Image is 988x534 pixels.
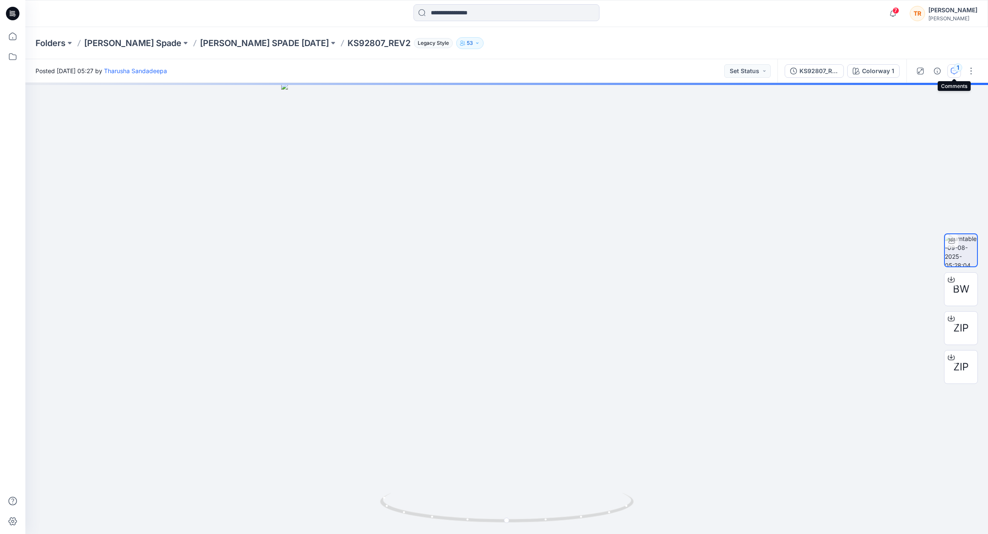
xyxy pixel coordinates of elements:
button: Legacy Style [411,37,453,49]
button: Details [931,64,944,78]
a: [PERSON_NAME] Spade [84,37,181,49]
div: Colorway 1 [862,66,894,76]
span: 7 [892,7,899,14]
button: Colorway 1 [847,64,900,78]
button: 53 [456,37,484,49]
div: [PERSON_NAME] [928,5,977,15]
span: ZIP [953,359,969,375]
a: Tharusha Sandadeepa [104,67,167,74]
span: Legacy Style [414,38,453,48]
button: 1 [947,64,961,78]
span: BW [953,282,969,297]
a: Folders [36,37,66,49]
p: KS92807_REV2 [348,37,411,49]
div: [PERSON_NAME] [928,15,977,22]
button: KS92807_REV2 [785,64,844,78]
div: 1 [954,63,962,72]
span: ZIP [953,320,969,336]
span: Posted [DATE] 05:27 by [36,66,167,75]
div: TR [910,6,925,21]
p: 53 [467,38,473,48]
img: turntable-09-08-2025-05:28:04 [945,234,977,266]
div: KS92807_REV2 [799,66,838,76]
a: [PERSON_NAME] SPADE [DATE] [200,37,329,49]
